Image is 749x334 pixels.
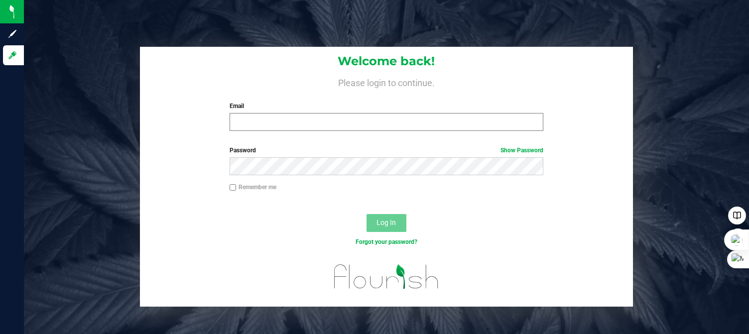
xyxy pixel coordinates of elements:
a: Show Password [500,147,543,154]
img: flourish_logo.svg [325,257,448,297]
span: Password [230,147,256,154]
label: Email [230,102,543,111]
a: Forgot your password? [356,238,417,245]
inline-svg: Log in [7,50,17,60]
label: Remember me [230,183,276,192]
inline-svg: Sign up [7,29,17,39]
h4: Please login to continue. [140,76,633,88]
input: Remember me [230,184,237,191]
span: Log In [376,219,396,226]
h1: Welcome back! [140,55,633,68]
button: Log In [367,214,406,232]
